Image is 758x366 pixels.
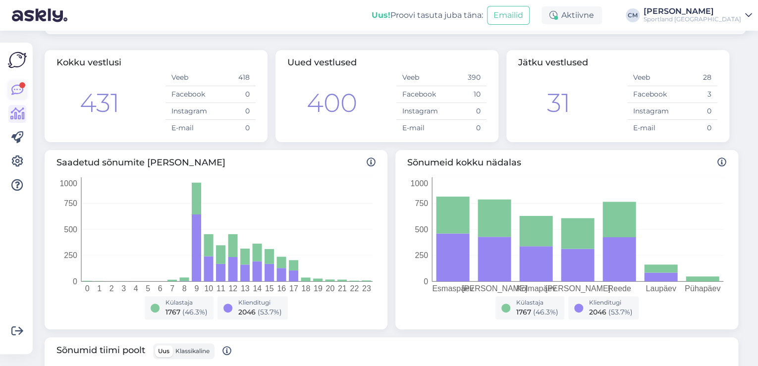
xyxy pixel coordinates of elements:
[325,284,334,292] tspan: 20
[211,69,256,86] td: 418
[204,284,213,292] tspan: 10
[289,284,298,292] tspan: 17
[396,120,441,137] td: E-mail
[518,57,588,68] span: Jätku vestlused
[415,251,428,260] tspan: 250
[165,298,208,307] div: Külastaja
[644,7,752,23] a: [PERSON_NAME]Sportland [GEOGRAPHIC_DATA]
[59,179,77,188] tspan: 1000
[350,284,359,292] tspan: 22
[627,69,672,86] td: Veeb
[589,308,606,316] span: 2046
[165,69,211,86] td: Veeb
[146,284,150,292] tspan: 5
[441,103,487,120] td: 0
[109,284,114,292] tspan: 2
[211,103,256,120] td: 0
[441,69,487,86] td: 390
[589,298,633,307] div: Klienditugi
[396,69,441,86] td: Veeb
[533,308,558,316] span: ( 46.3 %)
[165,103,211,120] td: Instagram
[182,284,187,292] tspan: 8
[547,84,570,122] div: 31
[441,86,487,103] td: 10
[56,343,231,359] span: Sõnumid tiimi poolt
[64,225,77,234] tspan: 500
[627,103,672,120] td: Instagram
[85,284,90,292] tspan: 0
[372,10,390,20] b: Uus!
[258,308,282,316] span: ( 53.7 %)
[64,251,77,260] tspan: 250
[415,225,428,234] tspan: 500
[194,284,199,292] tspan: 9
[462,284,527,293] tspan: [PERSON_NAME]
[545,284,610,293] tspan: [PERSON_NAME]
[672,69,717,86] td: 28
[372,9,483,21] div: Proovi tasuta juba täna:
[424,277,428,286] tspan: 0
[158,284,162,292] tspan: 6
[8,51,27,69] img: Askly Logo
[211,86,256,103] td: 0
[175,347,210,355] span: Klassikaline
[607,284,631,292] tspan: Reede
[253,284,262,292] tspan: 14
[516,284,556,292] tspan: Kolmapäev
[134,284,138,292] tspan: 4
[441,120,487,137] td: 0
[265,284,274,292] tspan: 15
[80,84,119,122] div: 431
[432,284,474,292] tspan: Esmaspäev
[627,120,672,137] td: E-mail
[56,57,121,68] span: Kokku vestlusi
[410,179,428,188] tspan: 1000
[685,284,720,292] tspan: Pühapäev
[307,84,357,122] div: 400
[165,120,211,137] td: E-mail
[338,284,347,292] tspan: 21
[238,308,256,316] span: 2046
[217,284,225,292] tspan: 11
[672,86,717,103] td: 3
[64,199,77,208] tspan: 750
[165,86,211,103] td: Facebook
[301,284,310,292] tspan: 18
[121,284,126,292] tspan: 3
[211,120,256,137] td: 0
[644,15,741,23] div: Sportland [GEOGRAPHIC_DATA]
[182,308,208,316] span: ( 46.3 %)
[228,284,237,292] tspan: 12
[56,156,376,169] span: Saadetud sõnumite [PERSON_NAME]
[646,284,676,292] tspan: Laupäev
[314,284,323,292] tspan: 19
[396,103,441,120] td: Instagram
[516,298,558,307] div: Külastaja
[608,308,633,316] span: ( 53.7 %)
[672,103,717,120] td: 0
[97,284,102,292] tspan: 1
[626,8,640,22] div: CM
[287,57,357,68] span: Uued vestlused
[407,156,726,169] span: Sõnumeid kokku nädalas
[170,284,174,292] tspan: 7
[396,86,441,103] td: Facebook
[541,6,602,24] div: Aktiivne
[627,86,672,103] td: Facebook
[241,284,250,292] tspan: 13
[158,347,169,355] span: Uus
[277,284,286,292] tspan: 16
[487,6,530,25] button: Emailid
[516,308,531,316] span: 1767
[362,284,371,292] tspan: 23
[644,7,741,15] div: [PERSON_NAME]
[672,120,717,137] td: 0
[238,298,282,307] div: Klienditugi
[165,308,180,316] span: 1767
[73,277,77,286] tspan: 0
[415,199,428,208] tspan: 750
